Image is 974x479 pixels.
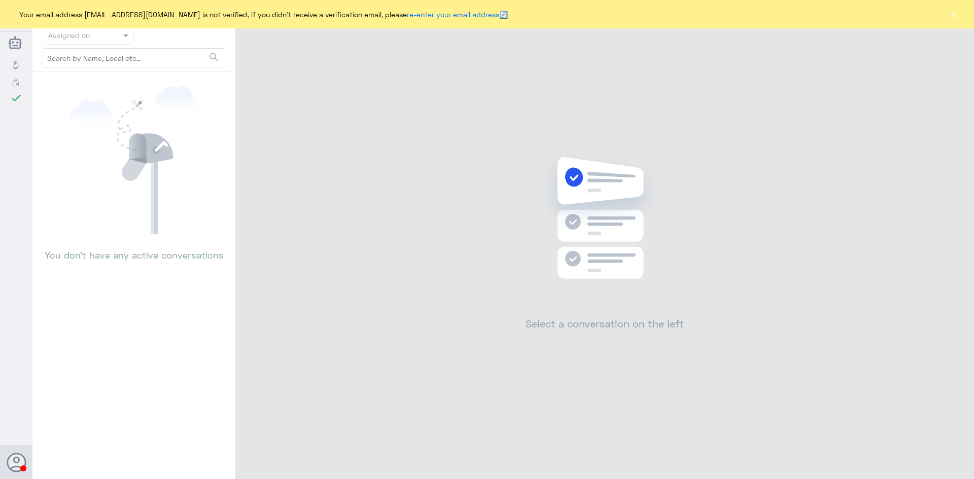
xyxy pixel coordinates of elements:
[10,92,22,104] i: check
[208,49,220,66] button: search
[208,51,220,63] span: search
[43,234,225,262] p: You don’t have any active conversations
[526,317,684,329] h2: Select a conversation on the left
[43,49,225,67] input: Search by Name, Local etc…
[407,10,499,19] a: re-enter your email address
[949,9,959,19] button: ×
[7,453,26,472] button: Avatar
[19,9,508,20] span: Your email address [EMAIL_ADDRESS][DOMAIN_NAME] is not verified, if you didn't receive a verifica...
